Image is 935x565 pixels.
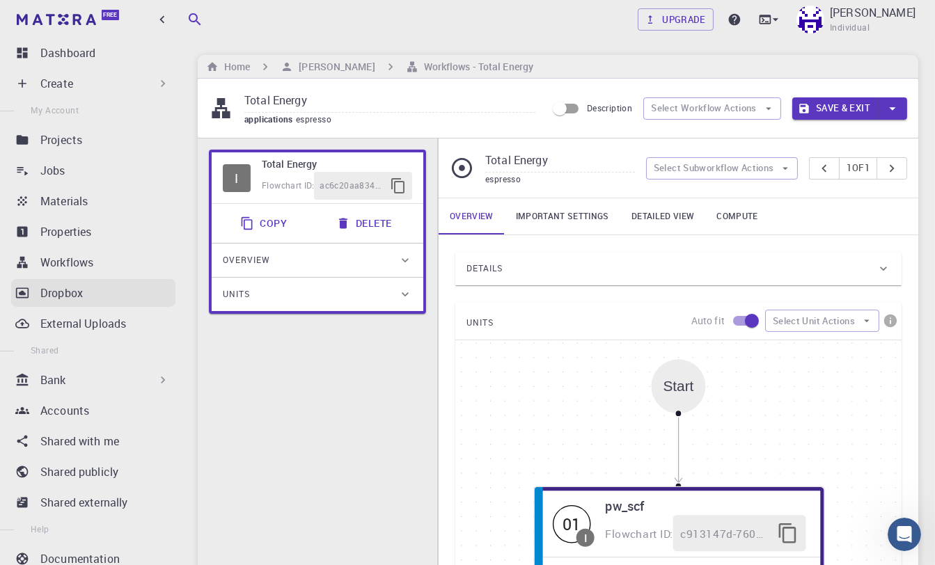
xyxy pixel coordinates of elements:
a: Jobs [11,157,175,184]
a: Free [14,8,125,31]
p: Shared with me [40,433,119,449]
div: ⚡ by [29,269,250,283]
a: Dashboard [11,39,175,67]
span: Units [223,283,250,305]
span: Flowchart ID: [605,526,673,541]
span: UNITS [466,312,494,334]
div: Details [455,252,902,285]
a: Shared with me [11,427,175,455]
p: こんにちは 👋 [28,99,251,122]
span: Free [103,11,117,19]
a: Workflows [11,248,175,276]
button: 1of1 [839,157,877,180]
button: Save & Exit [792,97,878,120]
div: I [584,532,587,543]
img: Profile image for Timur [189,22,217,50]
button: Select Workflow Actions [643,97,781,120]
nav: breadcrumb [203,59,536,74]
div: Start [652,359,706,413]
span: espresso [485,173,521,184]
span: c913147d-760d-496d-93a7-dc0771034d54 [680,525,769,543]
p: Dropbox [40,285,83,301]
p: Projects [40,132,82,148]
p: Auto fit [691,314,725,328]
a: Dropbox [11,279,175,307]
span: My Account [31,104,79,116]
div: 明日から対応を開始します [29,190,233,205]
h6: pw_scf [605,495,806,516]
p: Properties [40,223,92,240]
span: Idle [223,164,251,192]
span: Help [31,523,49,534]
img: Kohei Ochiai [796,6,824,33]
span: ホーム [55,469,84,479]
p: [PERSON_NAME] [830,4,916,21]
div: 01 [553,504,591,543]
img: logo [17,14,96,25]
p: External Uploads [40,315,126,332]
p: Shared externally [40,494,128,511]
p: Bank [40,372,66,388]
span: Description [587,102,632,113]
div: Overview [212,244,423,277]
a: Upgrade [638,8,714,31]
button: Delete [328,209,402,237]
p: Create [40,75,73,92]
p: Accounts [40,402,89,419]
div: pager [809,157,907,180]
h6: Home [219,59,250,74]
button: メッセージ [139,434,278,490]
a: Compute [705,198,769,234]
p: お困りですか？ [28,122,251,146]
button: info [879,310,902,332]
span: applications [244,113,296,125]
div: I [223,164,251,192]
div: Start [663,379,694,395]
iframe: Intercom live chat [888,518,921,551]
a: Shared publicly [11,458,175,486]
div: Create [11,70,175,97]
span: espresso [296,113,337,125]
a: Projects [11,126,175,154]
a: Accounts [11,397,175,424]
a: Detailed view [620,198,705,234]
p: Shared publicly [40,463,118,480]
a: Properties [11,218,175,246]
p: Jobs [40,162,65,179]
span: Flowchart ID: [262,180,314,191]
span: Individual [830,21,870,35]
button: Copy [232,209,298,237]
h6: [PERSON_NAME] [293,59,375,74]
a: Shared externally [11,488,175,516]
button: Select Unit Actions [765,310,879,332]
span: Idle [553,504,591,543]
a: Overview [439,198,505,234]
div: 会話を始める明日から対応を開始します [14,164,265,216]
p: Materials [40,193,88,209]
div: Bank [11,366,175,394]
h6: Workflows - Total Energy [418,59,533,74]
p: Dashboard [40,45,95,61]
a: Materials [11,187,175,215]
span: Overview [223,249,270,271]
span: Shared [31,344,58,356]
span: メッセージ [184,469,233,479]
h6: Total Energy [262,157,412,172]
p: Workflows [40,254,93,271]
a: HelpHero [127,270,173,281]
div: Units [212,278,423,311]
a: External Uploads [11,310,175,337]
span: Details [466,257,503,280]
button: Select Subworkflow Actions [646,157,799,180]
button: Start a tour [29,235,250,263]
div: クローズ [239,22,265,47]
span: ac6c20aa83443d4289cd80a2 [320,179,384,193]
div: 会話を始める [29,175,233,190]
span: サポート [26,9,69,22]
a: Important settings [505,198,620,234]
img: logo [28,26,117,49]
